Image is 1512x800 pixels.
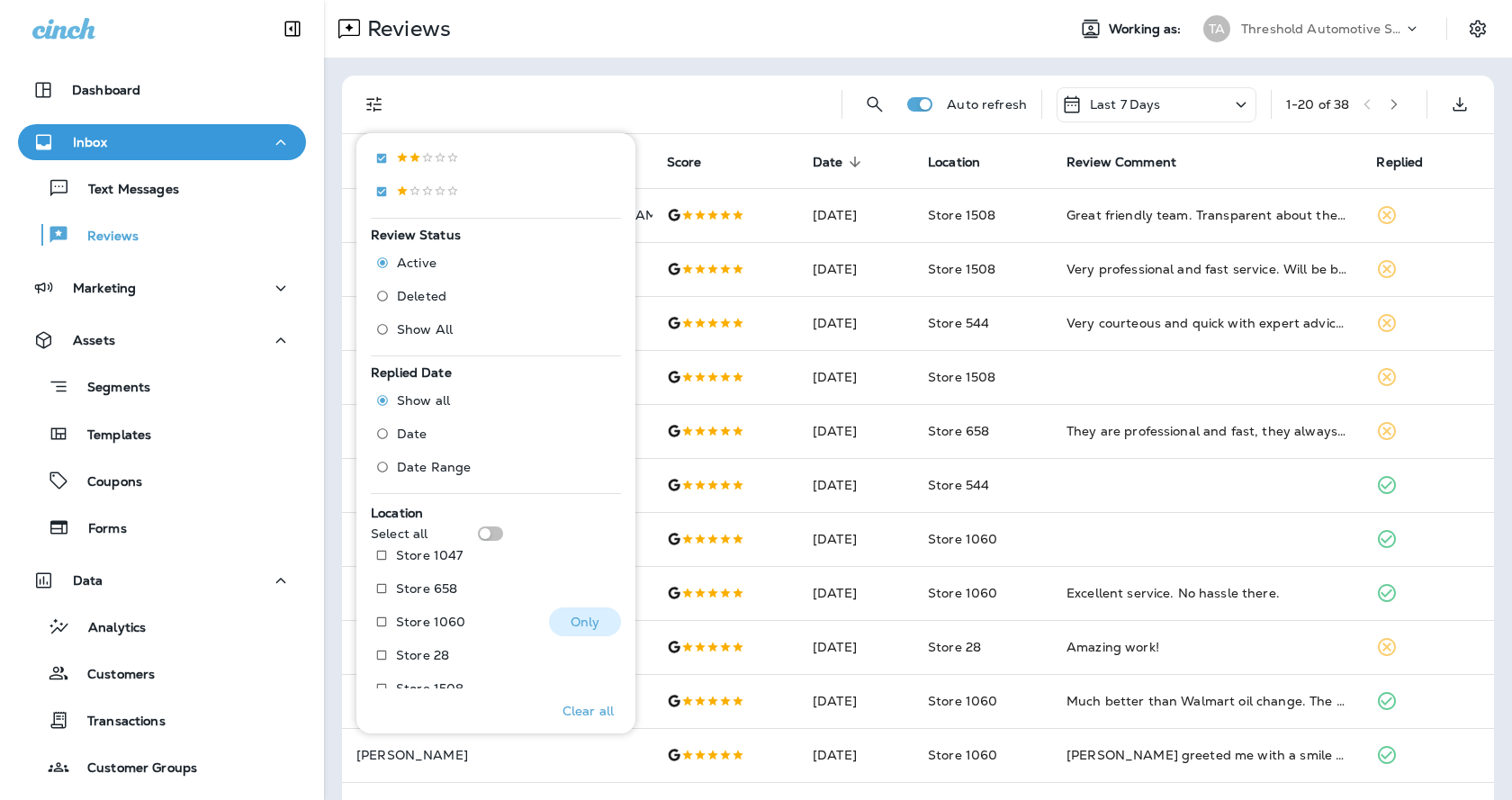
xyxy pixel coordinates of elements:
[1066,155,1176,170] span: Review Comment
[798,458,913,512] td: [DATE]
[928,585,997,601] span: Store 1060
[1203,15,1230,42] div: TA
[396,648,449,662] p: Store 28
[1066,692,1348,710] div: Much better than Walmart oil change. The service was twice as fast and the waiting room was spotl...
[69,714,166,731] p: Transactions
[1066,260,1348,278] div: Very professional and fast service. Will be back.
[69,380,150,398] p: Segments
[397,460,471,474] span: Date Range
[397,393,450,408] span: Show all
[396,581,457,596] p: Store 658
[667,154,725,170] span: Score
[69,427,151,445] p: Templates
[397,322,453,337] span: Show All
[18,72,306,108] button: Dashboard
[928,423,989,439] span: Store 658
[928,261,995,277] span: Store 1508
[798,674,913,728] td: [DATE]
[18,654,306,692] button: Customers
[1066,154,1200,170] span: Review Comment
[1376,154,1446,170] span: Replied
[857,86,893,122] button: Search Reviews
[798,188,913,242] td: [DATE]
[371,227,461,243] span: Review Status
[18,169,306,207] button: Text Messages
[813,155,843,170] span: Date
[928,154,1003,170] span: Location
[73,135,107,149] p: Inbox
[18,216,306,254] button: Reviews
[70,182,179,199] p: Text Messages
[396,681,463,696] p: Store 1508
[18,415,306,453] button: Templates
[947,97,1027,112] p: Auto refresh
[70,620,146,637] p: Analytics
[928,531,997,547] span: Store 1060
[70,521,127,538] p: Forms
[1066,638,1348,656] div: Amazing work!
[571,615,600,629] p: Only
[371,505,423,521] span: Location
[396,548,463,562] p: Store 1047
[1066,422,1348,440] div: They are professional and fast, they always treat me well there for any oil changes.
[798,404,913,458] td: [DATE]
[1066,746,1348,764] div: Nate greeted me with a smile and explained everything clearly. Professional and efficient.
[928,693,997,709] span: Store 1060
[356,122,635,733] div: Filters
[1066,584,1348,602] div: Excellent service. No hassle there.
[798,296,913,350] td: [DATE]
[360,15,451,42] p: Reviews
[18,462,306,499] button: Coupons
[396,615,465,629] p: Store 1060
[73,573,103,588] p: Data
[267,11,318,47] button: Collapse Sidebar
[18,322,306,358] button: Assets
[397,256,436,270] span: Active
[1090,97,1161,112] p: Last 7 Days
[73,333,115,347] p: Assets
[397,289,446,303] span: Deleted
[371,526,427,541] p: Select all
[18,270,306,306] button: Marketing
[397,427,427,441] span: Date
[356,208,638,222] p: [PERSON_NAME] “yolobomber” [PERSON_NAME]
[1066,314,1348,332] div: Very courteous and quick with expert advice. Will continue coming here for all my routine mainten...
[928,207,995,223] span: Store 1508
[356,748,638,762] p: [PERSON_NAME]
[73,281,136,295] p: Marketing
[69,667,155,684] p: Customers
[798,512,913,566] td: [DATE]
[18,562,306,598] button: Data
[798,566,913,620] td: [DATE]
[813,154,867,170] span: Date
[1286,97,1349,112] div: 1 - 20 of 38
[1066,206,1348,224] div: Great friendly team. Transparent about the services. Some things are speedy but if you don’t want...
[18,748,306,786] button: Customer Groups
[18,508,306,546] button: Forms
[798,242,913,296] td: [DATE]
[928,747,997,763] span: Store 1060
[928,315,989,331] span: Store 544
[555,688,621,733] button: Clear all
[18,701,306,739] button: Transactions
[928,155,980,170] span: Location
[69,474,142,491] p: Coupons
[69,760,197,778] p: Customer Groups
[1442,86,1478,122] button: Export as CSV
[928,369,995,385] span: Store 1508
[356,86,392,122] button: Filters
[562,704,614,718] p: Clear all
[667,155,702,170] span: Score
[1376,155,1423,170] span: Replied
[1462,13,1494,45] button: Settings
[1241,22,1403,36] p: Threshold Automotive Service dba Grease Monkey
[928,639,981,655] span: Store 28
[371,364,452,381] span: Replied Date
[18,607,306,645] button: Analytics
[1109,22,1185,37] span: Working as:
[798,350,913,404] td: [DATE]
[69,229,139,246] p: Reviews
[928,477,989,493] span: Store 544
[798,620,913,674] td: [DATE]
[18,367,306,406] button: Segments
